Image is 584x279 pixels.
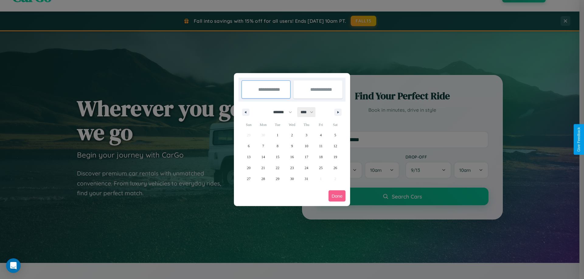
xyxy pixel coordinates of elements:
button: 23 [285,162,299,173]
span: 23 [290,162,294,173]
button: 30 [285,173,299,184]
span: 31 [304,173,308,184]
span: 7 [262,141,264,151]
span: 3 [305,130,307,141]
span: 21 [261,162,265,173]
span: 1 [277,130,279,141]
button: 29 [270,173,285,184]
span: 13 [247,151,251,162]
button: 24 [299,162,314,173]
button: 1 [270,130,285,141]
span: Tue [270,120,285,130]
span: 15 [276,151,280,162]
span: 16 [290,151,294,162]
button: 19 [328,151,342,162]
div: Give Feedback [577,127,581,152]
button: 25 [314,162,328,173]
button: 15 [270,151,285,162]
button: 13 [242,151,256,162]
button: 28 [256,173,270,184]
button: 4 [314,130,328,141]
button: 27 [242,173,256,184]
span: 8 [277,141,279,151]
button: 11 [314,141,328,151]
span: 9 [291,141,293,151]
div: Open Intercom Messenger [6,258,21,273]
button: 21 [256,162,270,173]
span: Sat [328,120,342,130]
span: 28 [261,173,265,184]
button: 16 [285,151,299,162]
span: 4 [320,130,322,141]
span: Sun [242,120,256,130]
button: 26 [328,162,342,173]
span: 26 [333,162,337,173]
span: 14 [261,151,265,162]
button: 14 [256,151,270,162]
button: 6 [242,141,256,151]
span: 11 [319,141,323,151]
span: 17 [304,151,308,162]
span: 2 [291,130,293,141]
span: 27 [247,173,251,184]
span: 29 [276,173,280,184]
span: 19 [333,151,337,162]
span: 12 [333,141,337,151]
button: 2 [285,130,299,141]
span: 6 [248,141,250,151]
button: 12 [328,141,342,151]
span: 30 [290,173,294,184]
span: Fri [314,120,328,130]
span: 22 [276,162,280,173]
button: 20 [242,162,256,173]
button: 3 [299,130,314,141]
span: 10 [304,141,308,151]
button: 5 [328,130,342,141]
button: 17 [299,151,314,162]
button: 10 [299,141,314,151]
button: 31 [299,173,314,184]
button: Done [328,190,346,202]
span: 18 [319,151,323,162]
button: 7 [256,141,270,151]
span: 5 [334,130,336,141]
button: 22 [270,162,285,173]
span: Wed [285,120,299,130]
button: 9 [285,141,299,151]
span: Thu [299,120,314,130]
span: 25 [319,162,323,173]
span: Mon [256,120,270,130]
button: 8 [270,141,285,151]
span: 20 [247,162,251,173]
span: 24 [304,162,308,173]
button: 18 [314,151,328,162]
